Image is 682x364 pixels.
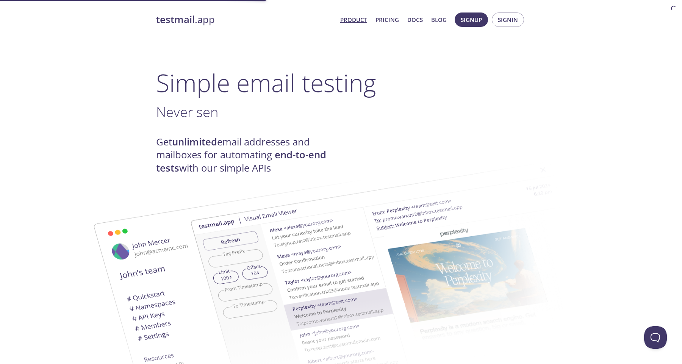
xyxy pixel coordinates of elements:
[375,15,399,25] a: Pricing
[156,148,326,174] strong: end-to-end tests
[172,135,217,148] strong: unlimited
[156,136,341,175] h4: Get email addresses and mailboxes for automating with our simple APIs
[492,12,524,27] button: Signin
[156,13,334,26] a: testmail.app
[340,15,367,25] a: Product
[644,326,667,349] iframe: Help Scout Beacon - Open
[431,15,447,25] a: Blog
[455,12,488,27] button: Signup
[407,15,423,25] a: Docs
[156,68,526,97] h1: Simple email testing
[461,15,482,25] span: Signup
[498,15,518,25] span: Signin
[156,13,195,26] strong: testmail
[156,102,218,121] span: Never sen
